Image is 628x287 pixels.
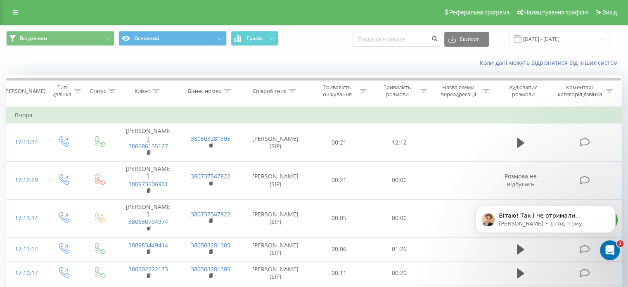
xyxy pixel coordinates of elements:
[20,35,47,42] span: Всі дзвінки
[15,134,37,150] div: 17:13:34
[369,237,429,261] td: 01:26
[128,218,168,225] a: 380630794974
[128,265,168,273] a: 380502222173
[499,84,547,98] div: Аудіозапис розмови
[505,172,537,187] span: Розмова не відбулась
[309,161,369,199] td: 00:21
[369,261,429,285] td: 00:20
[242,199,309,237] td: [PERSON_NAME] (SIP)
[242,237,309,261] td: [PERSON_NAME] (SIP)
[524,9,588,16] span: Налаштування профілю
[444,32,489,47] button: Експорт
[15,265,37,281] div: 17:10:17
[191,135,230,142] a: 380503281305
[242,261,309,285] td: [PERSON_NAME] (SIP)
[52,84,71,98] div: Тип дзвінка
[253,88,287,95] div: Співробітник
[15,210,37,226] div: 17:11:34
[369,123,429,161] td: 12:12
[369,199,429,237] td: 00:00
[15,241,37,257] div: 17:11:14
[602,9,617,16] span: Вихід
[309,261,369,285] td: 00:11
[191,172,230,180] a: 380737547822
[463,188,628,265] iframe: Intercom notifications повідомлення
[7,107,622,123] td: Вчора
[317,84,358,98] div: Тривалість очікування
[242,161,309,199] td: [PERSON_NAME] (SIP)
[188,88,222,95] div: Бізнес номер
[117,161,179,199] td: [PERSON_NAME]
[4,88,45,95] div: [PERSON_NAME]
[377,84,418,98] div: Тривалість розмови
[247,36,263,41] span: Графік
[369,161,429,199] td: 00:00
[191,241,230,249] a: 380503281305
[6,31,114,46] button: Всі дзвінки
[128,180,168,188] a: 380973606901
[231,31,278,46] button: Графік
[600,240,620,260] iframe: Intercom live chat
[480,59,622,66] a: Коли дані можуть відрізнятися вiд інших систем
[555,84,604,98] div: Коментар/категорія дзвінка
[353,32,440,47] input: Пошук за номером
[15,172,37,188] div: 17:12:59
[117,123,179,161] td: [PERSON_NAME]
[118,31,227,46] button: Основний
[90,88,106,95] div: Статус
[242,123,309,161] td: [PERSON_NAME] (SIP)
[191,265,230,273] a: 380503281305
[135,88,150,95] div: Клієнт
[309,199,369,237] td: 00:05
[309,123,369,161] td: 00:21
[191,210,230,218] a: 380737547822
[617,240,623,247] span: 2
[128,241,168,249] a: 380983449414
[128,142,168,150] a: 380686135127
[449,9,510,16] span: Реферальна програма
[437,84,480,98] div: Назва схеми переадресації
[309,237,369,261] td: 00:06
[117,199,179,237] td: [PERSON_NAME]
